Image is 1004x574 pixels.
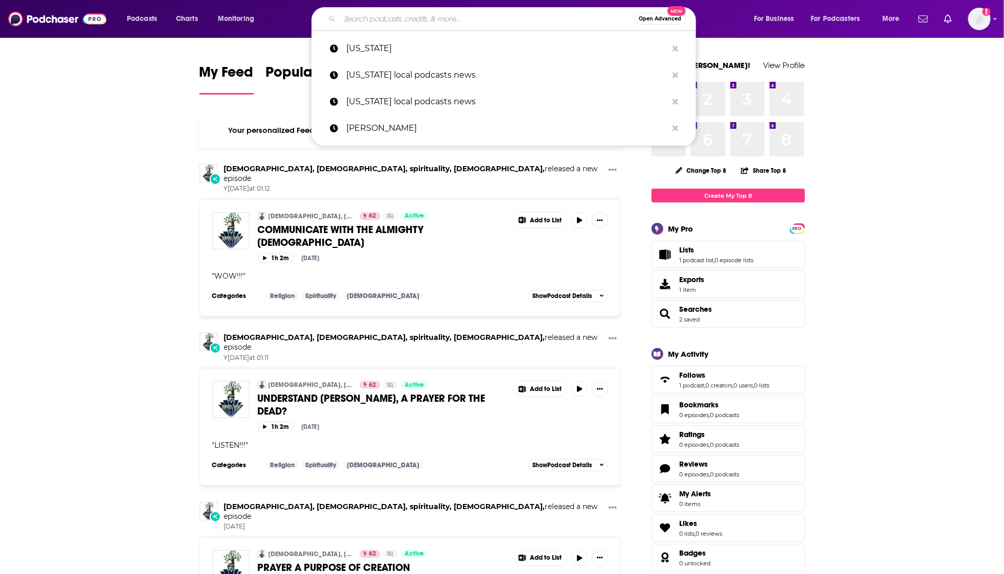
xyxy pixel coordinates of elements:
a: UNDERSTAND KADDISH, A PRAYER FOR THE DEAD? [212,381,250,418]
a: [DEMOGRAPHIC_DATA], [DEMOGRAPHIC_DATA], spirituality, [DEMOGRAPHIC_DATA], [269,550,353,558]
a: 0 episodes [680,471,709,478]
span: Searches [652,300,805,328]
p: nevada local podcasts news [346,62,667,88]
span: New [667,6,686,16]
input: Search podcasts, credits, & more... [340,11,635,27]
a: jewish, judaism, spirituality, torah, [258,212,266,220]
img: COMMUNICATE WITH THE ALMIGHTY GOD [212,212,250,249]
a: Religion [266,292,299,300]
a: [DEMOGRAPHIC_DATA], [DEMOGRAPHIC_DATA], spirituality, [DEMOGRAPHIC_DATA], [269,212,353,220]
a: Reviews [655,462,676,476]
a: PRO [791,224,804,232]
a: [DEMOGRAPHIC_DATA], [DEMOGRAPHIC_DATA], spirituality, [DEMOGRAPHIC_DATA], [269,381,353,389]
span: Add to List [530,554,562,562]
span: More [882,12,900,26]
div: Search podcasts, credits, & more... [321,7,706,31]
button: Show More Button [592,212,608,228]
span: , [705,382,706,389]
div: New Episode [210,342,221,354]
a: [US_STATE] [311,35,696,62]
button: open menu [211,11,267,27]
span: 62 [369,380,376,391]
span: Active [405,549,424,559]
h3: Categories [212,292,258,300]
span: Active [405,380,424,391]
img: jewish, judaism, spirituality, torah, [199,502,218,520]
a: [DEMOGRAPHIC_DATA] [343,292,423,300]
div: Your personalized Feed is curated based on the Podcasts, Creators, Users, and Lists that you Follow. [199,113,621,148]
a: Follows [680,371,770,380]
a: Searches [655,307,676,321]
a: My Alerts [652,485,805,512]
span: My Alerts [680,489,711,498]
span: Lists [652,241,805,268]
a: 62 [360,550,381,558]
button: Show More Button [592,381,608,397]
a: 0 episodes [680,411,709,419]
a: jewish, judaism, spirituality, torah, [199,164,218,182]
a: 0 lists [680,530,695,537]
a: Welcome[PERSON_NAME]! [652,60,751,70]
p: nevada local podcasts news [346,88,667,115]
h3: Categories [212,461,258,469]
a: [DEMOGRAPHIC_DATA] [343,461,423,469]
span: Searches [680,305,712,314]
a: Spirituality [301,292,340,300]
span: My Alerts [655,491,676,506]
span: For Podcasters [811,12,860,26]
span: PRO [791,225,804,233]
a: 0 podcasts [710,441,740,448]
button: Show More Button [605,502,621,515]
a: jewish, judaism, spirituality, torah, [199,333,218,351]
a: 1 podcast [680,382,705,389]
span: Podcasts [127,12,157,26]
a: Active [400,381,428,389]
a: 0 episodes [680,441,709,448]
a: Charts [169,11,204,27]
span: Likes [680,519,698,528]
a: Bookmarks [655,402,676,417]
svg: Add a profile image [983,8,991,16]
a: Likes [680,519,723,528]
a: 0 unlocked [680,560,711,567]
a: Ratings [680,430,740,439]
span: Exports [680,275,705,284]
button: Show More Button [605,164,621,177]
a: Spirituality [301,461,340,469]
span: Bookmarks [680,400,719,409]
div: [DATE] [302,255,320,262]
div: My Pro [668,224,694,234]
h3: released a new episode [224,164,605,183]
a: Show notifications dropdown [940,10,956,28]
span: " " [212,441,249,450]
span: 62 [369,211,376,221]
a: PRAYER A PURPOSE OF CREATION [258,561,506,574]
span: Ratings [680,430,705,439]
span: Charts [176,12,198,26]
img: jewish, judaism, spirituality, torah, [258,550,266,558]
span: Reviews [680,460,708,469]
span: Monitoring [218,12,254,26]
button: ShowPodcast Details [528,290,609,302]
a: Active [400,212,428,220]
a: Religion [266,461,299,469]
a: Exports [652,270,805,298]
span: Show Podcast Details [532,462,592,469]
a: View Profile [764,60,805,70]
a: Popular Feed [266,63,353,95]
a: [US_STATE] local podcasts news [311,88,696,115]
button: Change Top 8 [670,164,733,177]
a: UNDERSTAND [PERSON_NAME], A PRAYER FOR THE DEAD? [258,392,506,418]
span: Likes [652,514,805,542]
img: Podchaser - Follow, Share and Rate Podcasts [8,9,106,29]
img: jewish, judaism, spirituality, torah, [258,381,266,389]
a: 0 episode lists [715,257,754,264]
span: Exports [655,277,676,291]
a: 2 saved [680,316,700,323]
span: COMMUNICATE WITH THE ALMIGHTY [DEMOGRAPHIC_DATA] [258,223,424,249]
span: Add to List [530,385,562,393]
span: Y[DATE]at 01:11 [224,354,605,362]
h3: released a new episode [224,502,605,521]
